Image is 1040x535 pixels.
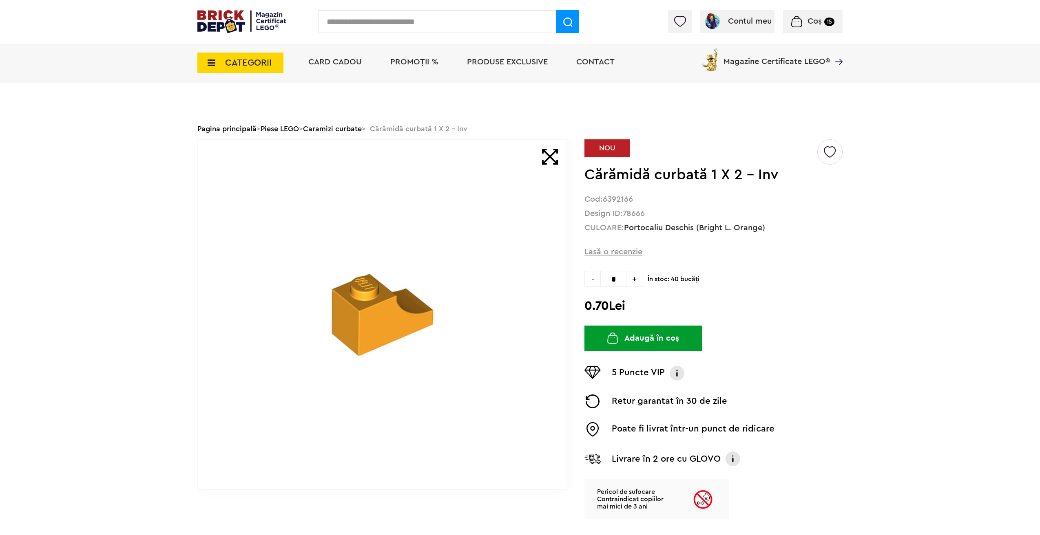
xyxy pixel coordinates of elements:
[624,224,765,232] a: Portocaliu Deschis (Bright L. Orange)
[704,17,772,25] a: Contul meu
[603,195,633,203] strong: 6392166
[728,17,772,25] span: Contul meu
[576,58,615,66] a: Contact
[584,224,843,232] div: CULOARE:
[584,271,600,287] span: -
[648,271,843,283] span: În stoc: 40 bucăţi
[303,125,362,132] a: Caramizi curbate
[584,422,601,437] img: Easybox
[584,196,843,203] div: Cod:
[584,139,630,157] div: NOU
[612,452,721,465] p: Livrare în 2 ore cu GLOVO
[725,451,741,467] img: Info livrare cu GLOVO
[584,479,692,520] p: Pericol de sufocare Contraindicat copiilor mai mici de 3 ani
[467,58,548,66] a: Produse exclusive
[612,422,774,437] p: Poate fi livrat într-un punct de ridicare
[584,299,843,313] h2: 0.70Lei
[584,394,601,408] img: Returnare
[808,17,822,25] span: Coș
[308,58,362,66] a: Card Cadou
[669,366,685,381] img: Info VIP
[623,209,645,218] strong: 78666
[197,125,257,132] a: Pagina principală
[612,394,727,408] p: Retur garantat în 30 de zile
[261,125,299,132] a: Piese LEGO
[225,58,272,67] span: CATEGORII
[584,454,601,464] img: Livrare Glovo
[612,366,665,381] p: 5 Puncte VIP
[584,246,642,258] span: Lasă o recenzie
[584,366,601,379] img: Puncte VIP
[830,47,843,55] a: Magazine Certificate LEGO®
[584,326,702,351] button: Adaugă în coș
[390,58,438,66] a: PROMOȚII %
[584,167,816,182] h1: Cărămidă curbată 1 X 2 - Inv
[692,479,714,520] img: Age limit
[626,271,642,287] span: +
[197,118,843,139] div: > > > Cărămidă curbată 1 X 2 - Inv
[332,264,434,366] img: Cărămidă curbată 1 X 2 - Inv
[724,47,830,66] span: Magazine Certificate LEGO®
[824,18,834,26] small: 15
[584,210,843,218] div: Design ID:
